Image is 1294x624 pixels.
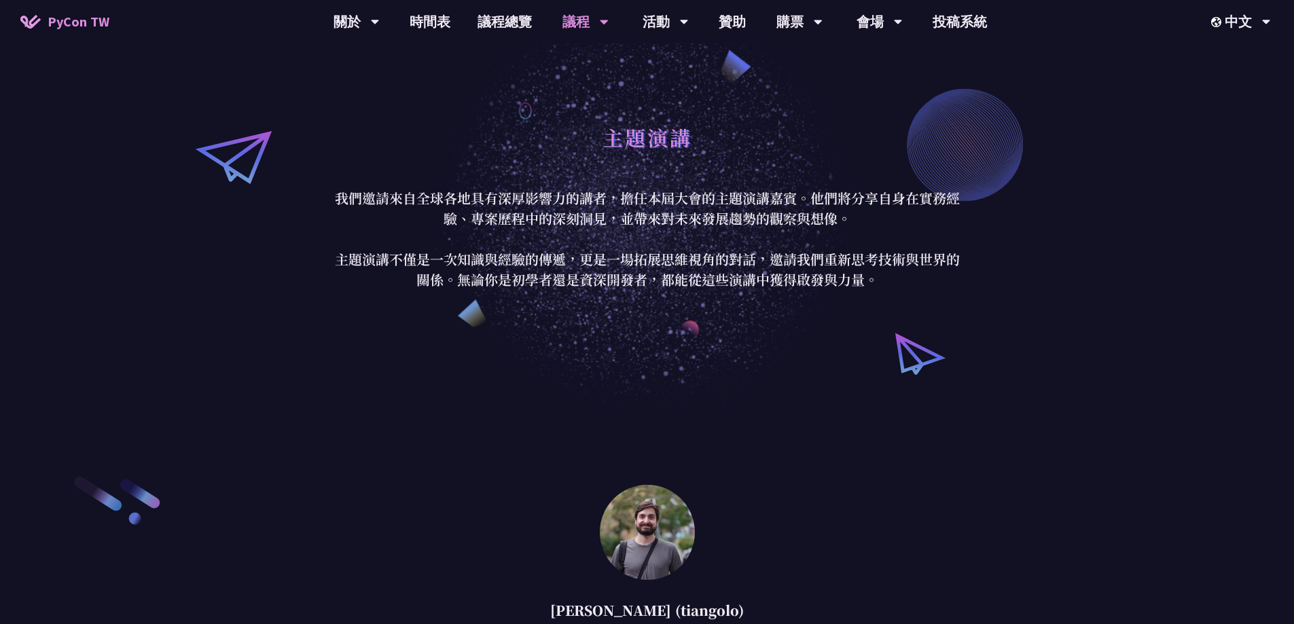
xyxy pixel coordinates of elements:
img: Locale Icon [1211,17,1225,27]
a: PyCon TW [7,5,123,39]
p: 我們邀請來自全球各地具有深厚影響力的講者，擔任本屆大會的主題演講嘉賓。他們將分享自身在實務經驗、專案歷程中的深刻洞見，並帶來對未來發展趨勢的觀察與想像。 主題演講不僅是一次知識與經驗的傳遞，更是... [331,188,963,290]
h1: 主題演講 [603,117,692,158]
img: Home icon of PyCon TW 2025 [20,15,41,29]
span: PyCon TW [48,12,109,32]
img: Sebastián Ramírez (tiangolo) [600,485,695,580]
